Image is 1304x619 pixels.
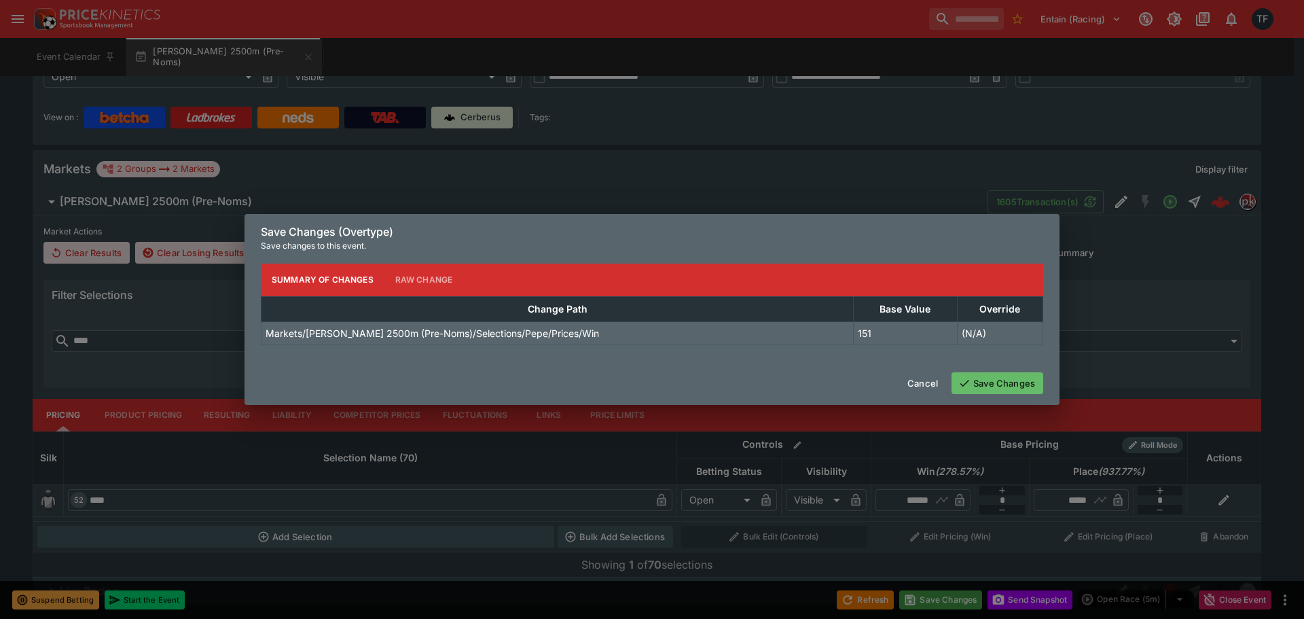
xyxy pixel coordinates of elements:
[384,264,464,296] button: Raw Change
[261,225,1043,239] h6: Save Changes (Overtype)
[266,326,599,340] p: Markets/[PERSON_NAME] 2500m (Pre-Noms)/Selections/Pepe/Prices/Win
[854,321,957,344] td: 151
[261,264,384,296] button: Summary of Changes
[957,296,1043,321] th: Override
[899,372,946,394] button: Cancel
[952,372,1043,394] button: Save Changes
[261,239,1043,253] p: Save changes to this event.
[854,296,957,321] th: Base Value
[261,296,854,321] th: Change Path
[957,321,1043,344] td: (N/A)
